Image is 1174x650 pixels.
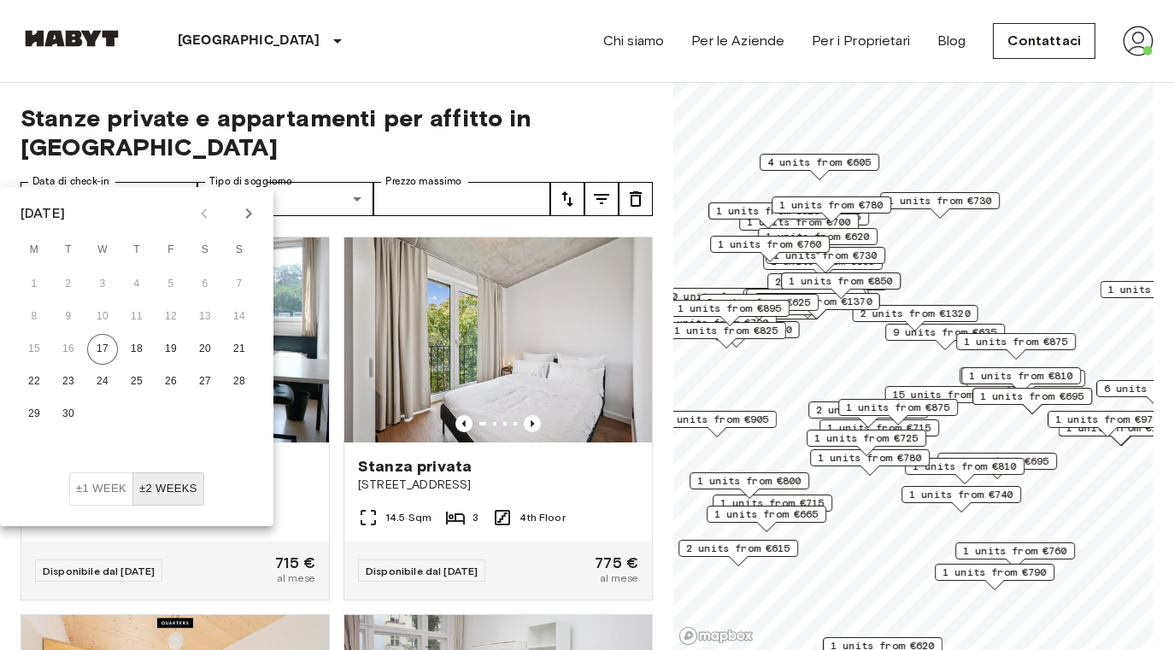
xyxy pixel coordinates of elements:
[699,294,819,320] div: Map marker
[846,400,950,415] span: 1 units from €875
[758,228,878,255] div: Map marker
[121,366,152,397] button: 25
[812,31,910,51] a: Per i Proprietari
[772,196,891,223] div: Map marker
[657,411,777,437] div: Map marker
[909,487,1013,502] span: 1 units from €740
[697,473,801,489] span: 1 units from €800
[678,301,782,316] span: 1 units from €895
[808,401,928,428] div: Map marker
[19,233,50,267] span: Monday
[816,402,920,418] span: 2 units from €865
[935,564,1054,590] div: Map marker
[224,334,255,365] button: 21
[838,399,958,425] div: Map marker
[87,334,118,365] button: 17
[19,399,50,430] button: 29
[893,325,997,340] span: 9 units from €635
[32,174,109,189] label: Data di check-in
[781,272,901,299] div: Map marker
[691,31,784,51] a: Per le Aziende
[710,236,830,262] div: Map marker
[666,289,776,304] span: 20 units from €655
[156,366,186,397] button: 26
[969,368,1073,384] span: 1 units from €810
[767,273,887,300] div: Map marker
[190,334,220,365] button: 20
[767,155,872,170] span: 4 units from €605
[69,472,133,506] button: ±1 week
[754,290,858,305] span: 9 units from €665
[87,366,118,397] button: 24
[720,495,825,511] span: 1 units from €715
[156,233,186,267] span: Friday
[385,174,461,189] label: Prezzo massimo
[670,300,790,326] div: Map marker
[901,486,1021,512] div: Map marker
[1055,412,1159,427] span: 1 units from €970
[893,387,1003,402] span: 15 units from €720
[766,229,870,244] span: 1 units from €620
[754,293,880,319] div: Map marker
[743,289,869,315] div: Map marker
[178,31,320,51] p: [GEOGRAPHIC_DATA]
[814,430,919,446] span: 1 units from €725
[942,565,1047,580] span: 1 units from €790
[853,305,978,331] div: Map marker
[964,334,1068,349] span: 1 units from €875
[121,334,152,365] button: 18
[53,399,84,430] button: 30
[209,174,292,189] label: Tipo di soggiorno
[132,472,204,506] button: ±2 weeks
[708,202,828,229] div: Map marker
[714,507,819,522] span: 1 units from €665
[87,233,118,267] span: Wednesday
[686,541,790,556] span: 2 units from €615
[190,233,220,267] span: Saturday
[665,412,769,427] span: 1 units from €905
[234,199,263,228] button: Next month
[807,430,926,456] div: Map marker
[960,367,1079,394] div: Map marker
[961,367,1081,394] div: Map marker
[224,233,255,267] span: Sunday
[818,450,922,466] span: 1 units from €780
[190,366,220,397] button: 27
[880,192,1000,219] div: Map marker
[69,472,204,506] div: Move In Flexibility
[763,253,883,279] div: Map marker
[678,626,754,646] a: Mapbox logo
[762,294,872,309] span: 1 units from €1370
[121,233,152,267] span: Thursday
[690,472,809,499] div: Map marker
[21,203,65,224] div: [DATE]
[53,233,84,267] span: Tuesday
[963,543,1067,559] span: 1 units from €760
[746,289,866,315] div: Map marker
[156,334,186,365] button: 19
[885,386,1011,413] div: Map marker
[603,31,664,51] a: Chi siamo
[885,324,1005,350] div: Map marker
[937,453,1057,479] div: Map marker
[707,506,826,532] div: Map marker
[53,366,84,397] button: 23
[993,23,1095,59] a: Contattaci
[905,458,1024,484] div: Map marker
[972,388,1092,414] div: Map marker
[666,322,786,348] div: Map marker
[937,31,966,51] a: Blog
[1123,26,1153,56] img: avatar
[674,321,800,348] div: Map marker
[945,454,1049,469] span: 2 units from €695
[760,154,879,180] div: Map marker
[827,420,931,436] span: 1 units from €715
[19,366,50,397] button: 22
[773,248,878,263] span: 1 units from €730
[21,30,123,47] img: Habyt
[789,273,893,289] span: 1 units from €850
[810,449,930,476] div: Map marker
[674,323,778,338] span: 1 units from €825
[682,322,792,337] span: 1 units from €1200
[888,193,992,208] span: 1 units from €730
